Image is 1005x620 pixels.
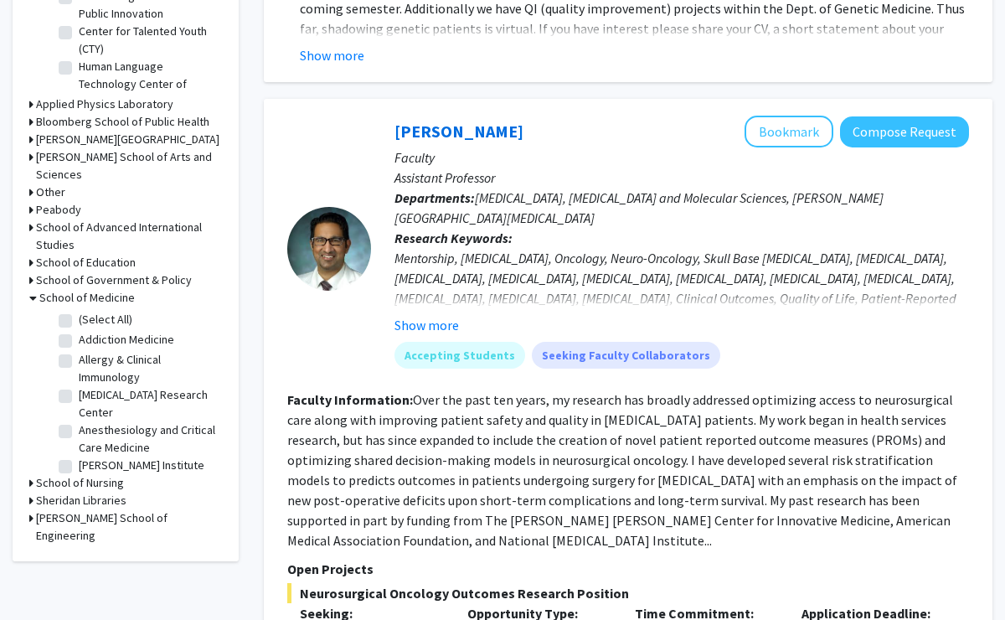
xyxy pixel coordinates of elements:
[394,189,884,226] span: [MEDICAL_DATA], [MEDICAL_DATA] and Molecular Sciences, [PERSON_NAME][GEOGRAPHIC_DATA][MEDICAL_DATA]
[394,342,525,369] mat-chip: Accepting Students
[36,201,81,219] h3: Peabody
[394,248,969,369] div: Mentorship, [MEDICAL_DATA], Oncology, Neuro-Oncology, Skull Base [MEDICAL_DATA], [MEDICAL_DATA], ...
[287,391,413,408] b: Faculty Information:
[79,311,132,328] label: (Select All)
[394,147,969,168] p: Faculty
[36,219,222,254] h3: School of Advanced International Studies
[394,230,513,246] b: Research Keywords:
[36,183,65,201] h3: Other
[79,457,218,509] label: [PERSON_NAME] Institute for Patient Safety and Quality
[36,271,192,289] h3: School of Government & Policy
[287,391,957,549] fg-read-more: Over the past ten years, my research has broadly addressed optimizing access to neurosurgical car...
[394,315,459,335] button: Show more
[39,289,135,307] h3: School of Medicine
[79,331,174,349] label: Addiction Medicine
[79,386,218,421] label: [MEDICAL_DATA] Research Center
[300,45,364,65] button: Show more
[36,148,222,183] h3: [PERSON_NAME] School of Arts and Sciences
[840,116,969,147] button: Compose Request to Raj Mukherjee
[36,96,173,113] h3: Applied Physics Laboratory
[36,492,126,509] h3: Sheridan Libraries
[394,189,475,206] b: Departments:
[745,116,833,147] button: Add Raj Mukherjee to Bookmarks
[394,168,969,188] p: Assistant Professor
[36,509,222,545] h3: [PERSON_NAME] School of Engineering
[79,23,218,58] label: Center for Talented Youth (CTY)
[36,131,219,148] h3: [PERSON_NAME][GEOGRAPHIC_DATA]
[79,351,218,386] label: Allergy & Clinical Immunology
[36,474,124,492] h3: School of Nursing
[13,545,71,607] iframe: Chat
[287,583,969,603] span: Neurosurgical Oncology Outcomes Research Position
[36,254,136,271] h3: School of Education
[394,121,523,142] a: [PERSON_NAME]
[79,421,218,457] label: Anesthesiology and Critical Care Medicine
[287,559,969,579] p: Open Projects
[79,58,218,111] label: Human Language Technology Center of Excellence (HLTCOE)
[36,113,209,131] h3: Bloomberg School of Public Health
[532,342,720,369] mat-chip: Seeking Faculty Collaborators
